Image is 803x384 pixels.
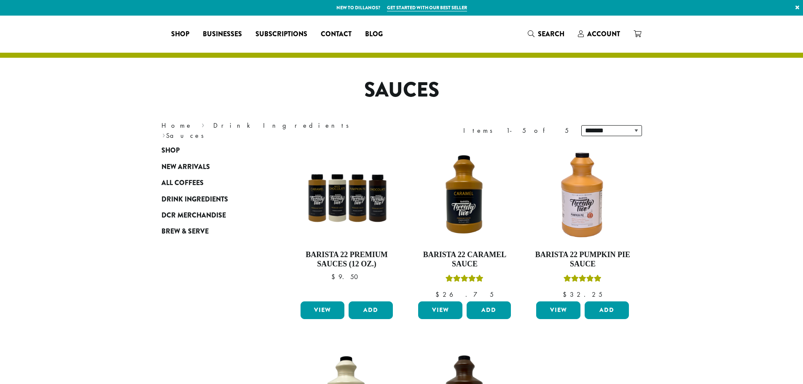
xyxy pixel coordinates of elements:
span: Blog [365,29,383,40]
a: DCR Merchandise [161,207,263,223]
bdi: 32.25 [563,290,602,299]
a: View [301,301,345,319]
a: View [536,301,580,319]
a: New Arrivals [161,159,263,175]
a: Barista 22 Pumpkin Pie SauceRated 5.00 out of 5 $32.25 [534,147,631,298]
a: Search [521,27,571,41]
span: Contact [321,29,352,40]
a: All Coffees [161,175,263,191]
h1: Sauces [155,78,648,102]
bdi: 9.50 [331,272,362,281]
button: Add [467,301,511,319]
a: Shop [164,27,196,41]
a: Barista 22 Premium Sauces (12 oz.) $9.50 [298,147,395,298]
a: View [418,301,462,319]
span: Search [538,29,564,39]
img: B22SauceSqueeze_All-300x300.png [298,147,395,244]
span: Businesses [203,29,242,40]
button: Add [585,301,629,319]
a: Home [161,121,193,130]
span: $ [563,290,570,299]
img: B22-Caramel-Sauce_Stock-e1709240861679.png [416,147,513,244]
span: Drink Ingredients [161,194,228,205]
button: Add [349,301,393,319]
span: DCR Merchandise [161,210,226,221]
h4: Barista 22 Caramel Sauce [416,250,513,269]
a: Brew & Serve [161,223,263,239]
span: All Coffees [161,178,204,188]
a: Shop [161,142,263,158]
a: Barista 22 Caramel SauceRated 5.00 out of 5 $26.75 [416,147,513,298]
span: Account [587,29,620,39]
span: Shop [171,29,189,40]
div: Rated 5.00 out of 5 [446,274,483,286]
span: New Arrivals [161,162,210,172]
a: Get started with our best seller [387,4,467,11]
bdi: 26.75 [435,290,494,299]
span: Subscriptions [255,29,307,40]
a: Drink Ingredients [213,121,355,130]
nav: Breadcrumb [161,121,389,141]
a: Drink Ingredients [161,191,263,207]
img: DP3239.64-oz.01.default.png [534,147,631,244]
h4: Barista 22 Premium Sauces (12 oz.) [298,250,395,269]
h4: Barista 22 Pumpkin Pie Sauce [534,250,631,269]
span: $ [331,272,338,281]
span: Brew & Serve [161,226,209,237]
span: $ [435,290,443,299]
span: › [162,128,165,141]
span: Shop [161,145,180,156]
span: › [201,118,204,131]
div: Items 1-5 of 5 [463,126,569,136]
div: Rated 5.00 out of 5 [564,274,602,286]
